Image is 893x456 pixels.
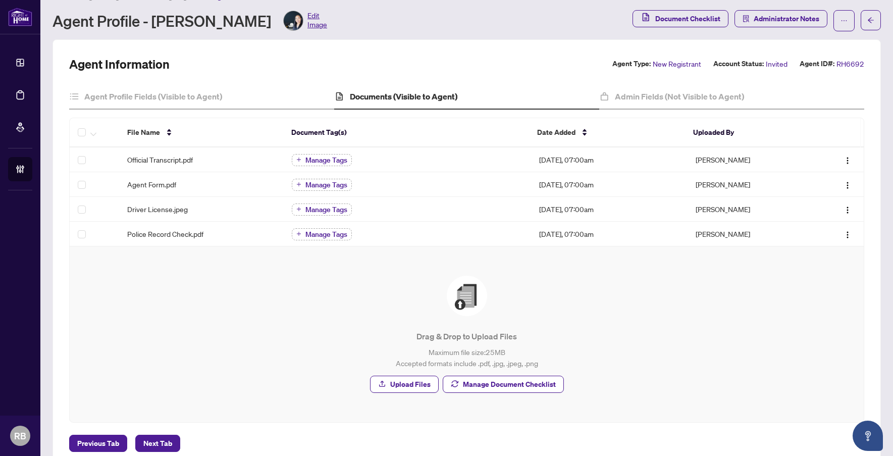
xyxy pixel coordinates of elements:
span: arrow-left [867,17,874,24]
span: Edit Image [307,11,327,31]
label: Agent ID#: [800,58,834,70]
img: Logo [844,206,852,214]
button: Previous Tab [69,435,127,452]
img: Logo [844,231,852,239]
span: Invited [766,58,787,70]
button: Logo [839,201,856,217]
span: plus [296,231,301,236]
button: Manage Tags [292,228,352,240]
span: Document Checklist [655,11,720,27]
td: [DATE], 07:00am [531,147,688,172]
th: Uploaded By [685,118,808,147]
span: plus [296,207,301,212]
label: Agent Type: [612,58,651,70]
img: Profile Icon [284,11,303,30]
span: plus [296,157,301,162]
p: Maximum file size: 25 MB Accepted formats include .pdf, .jpg, .jpeg, .png [90,346,844,369]
p: Drag & Drop to Upload Files [90,330,844,342]
td: [PERSON_NAME] [688,222,811,246]
span: ellipsis [841,17,848,24]
h4: Admin Fields (Not Visible to Agent) [615,90,744,103]
button: Logo [839,226,856,242]
th: Document Tag(s) [283,118,530,147]
span: Administrator Notes [754,11,819,27]
td: [DATE], 07:00am [531,172,688,197]
span: Manage Tags [305,206,347,213]
span: New Registrant [653,58,701,70]
span: File Name [127,127,160,138]
img: Logo [844,157,852,165]
h2: Agent Information [69,56,170,72]
button: Manage Document Checklist [443,376,564,393]
span: Manage Tags [305,231,347,238]
span: File UploadDrag & Drop to Upload FilesMaximum file size:25MBAccepted formats include .pdf, .jpg, ... [82,259,852,410]
span: Upload Files [390,376,431,392]
h4: Agent Profile Fields (Visible to Agent) [84,90,222,103]
button: Logo [839,151,856,168]
span: Date Added [537,127,575,138]
img: File Upload [447,276,487,316]
button: Upload Files [370,376,439,393]
img: logo [8,8,32,26]
label: Account Status: [713,58,764,70]
div: Agent Profile - [PERSON_NAME] [52,11,327,31]
img: Logo [844,181,852,189]
span: Driver License.jpeg [127,204,188,215]
button: Open asap [853,421,883,451]
th: Date Added [529,118,685,147]
span: Police Record Check.pdf [127,228,203,239]
span: RB [14,429,26,443]
span: solution [743,15,750,22]
span: Next Tab [143,435,172,451]
button: Manage Tags [292,179,352,191]
button: Logo [839,176,856,192]
h4: Documents (Visible to Agent) [350,90,457,103]
td: [DATE], 07:00am [531,222,688,246]
span: Manage Tags [305,181,347,188]
button: Manage Tags [292,154,352,166]
span: Manage Document Checklist [463,376,556,392]
button: Next Tab [135,435,180,452]
span: Agent Form.pdf [127,179,176,190]
span: RH6692 [836,58,864,70]
button: Manage Tags [292,204,352,216]
span: Manage Tags [305,157,347,164]
span: plus [296,182,301,187]
th: File Name [119,118,283,147]
td: [DATE], 07:00am [531,197,688,222]
td: [PERSON_NAME] [688,197,811,222]
span: Official Transcript.pdf [127,154,193,165]
td: [PERSON_NAME] [688,172,811,197]
button: Document Checklist [633,10,728,27]
button: Administrator Notes [734,10,827,27]
span: Previous Tab [77,435,119,451]
td: [PERSON_NAME] [688,147,811,172]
